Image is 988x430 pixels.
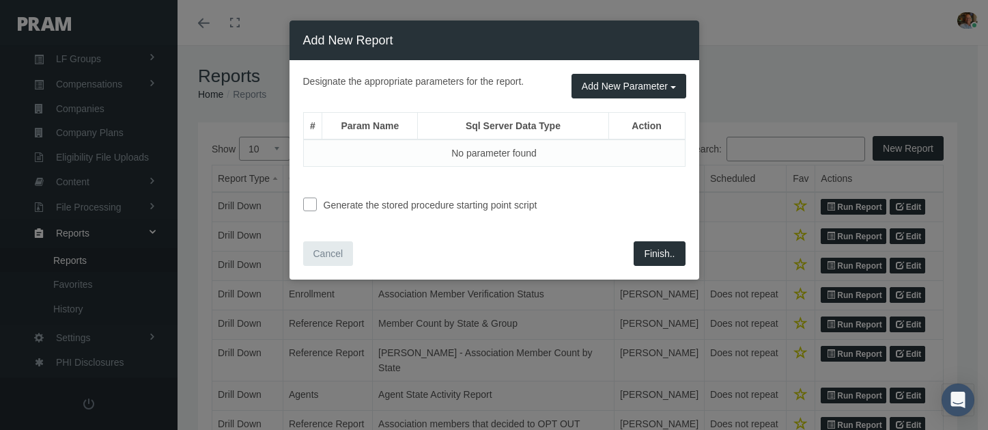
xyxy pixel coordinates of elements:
label: Generate the stored procedure starting point script [317,198,537,213]
th: Param Name [322,113,418,140]
button: Add New Parameter [571,74,686,98]
div: Open Intercom Messenger [942,384,974,416]
th: Sql Server Data Type [418,113,609,140]
button: Finish.. [634,241,685,266]
td: No parameter found [303,139,685,167]
p: Designate the appropriate parameters for the report. [303,74,551,89]
span: Finish.. [644,248,675,259]
button: Cancel [303,241,354,266]
th: Action [608,113,685,140]
h4: Add New Report [303,31,393,50]
div: Button group with nested dropdown [571,74,686,98]
th: # [303,113,322,140]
